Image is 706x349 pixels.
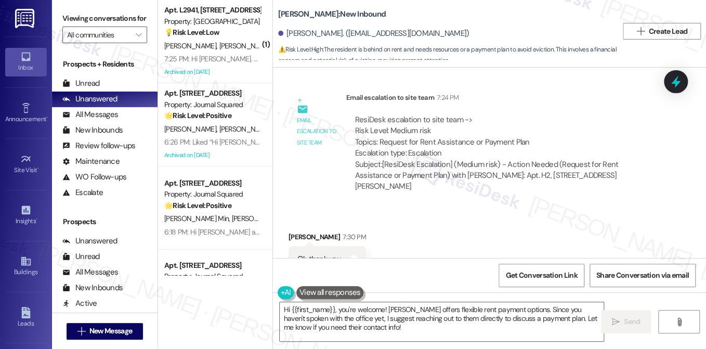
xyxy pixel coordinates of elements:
div: Apt. [STREET_ADDRESS] [164,88,260,99]
div: Property: Journal Squared [164,189,260,200]
span: • [46,114,48,121]
span: [PERSON_NAME] [164,41,219,50]
div: Unanswered [62,94,117,105]
div: Ok thank you [297,254,341,265]
div: New Inbounds [62,125,123,136]
div: Unanswered [62,236,117,247]
i:  [636,27,644,35]
i:  [675,318,683,326]
a: Inbox [5,48,47,76]
i:  [77,327,85,335]
div: 7:25 PM: Hi [PERSON_NAME]. When you have time. Wanted to confirm for [DATE] and [DATE]? Painting ... [164,54,505,63]
i:  [612,318,620,326]
img: ResiDesk Logo [15,9,36,28]
i:  [136,31,141,39]
div: 7:30 PM [340,231,365,242]
div: [PERSON_NAME] [289,231,366,246]
span: [PERSON_NAME] [164,124,219,134]
button: Share Conversation via email [590,264,696,287]
span: [PERSON_NAME] [231,214,283,223]
span: Get Conversation Link [505,270,577,281]
div: Unread [62,78,100,89]
div: Archived on [DATE] [163,66,262,79]
div: Subject: [ResiDesk Escalation] (Medium risk) - Action Needed (Request for Rent Assistance or Paym... [355,159,654,192]
div: New Inbounds [62,282,123,293]
div: Property: Journal Squared [164,99,260,110]
div: Unread [62,251,100,262]
span: [PERSON_NAME] [219,41,274,50]
div: Prospects [52,216,158,227]
div: Property: [GEOGRAPHIC_DATA] [164,16,260,27]
button: New Message [67,323,143,340]
strong: 🌟 Risk Level: Positive [164,201,231,210]
div: Prospects + Residents [52,59,158,70]
strong: ⚠️ Risk Level: High [278,45,323,54]
div: Apt. L2941, [STREET_ADDRESS][PERSON_NAME] [164,5,260,16]
div: All Messages [62,267,118,278]
div: Maintenance [62,156,120,167]
div: Apt. [STREET_ADDRESS] [164,178,260,189]
div: Review follow-ups [62,140,135,151]
div: Escalate [62,187,103,198]
input: All communities [67,27,130,43]
span: Share Conversation via email [596,270,689,281]
div: Property: Journal Squared [164,271,260,282]
div: 6:26 PM: Liked “Hi [PERSON_NAME] and [PERSON_NAME]! Starting [DATE]…” [164,137,392,147]
span: [PERSON_NAME] [219,124,271,134]
div: [PERSON_NAME]. ([EMAIL_ADDRESS][DOMAIN_NAME]) [278,28,469,39]
div: Email escalation to site team [346,92,663,107]
a: Insights • [5,201,47,229]
div: Active [62,298,97,309]
span: [PERSON_NAME] Min [164,214,232,223]
div: All Messages [62,109,118,120]
a: Leads [5,304,47,332]
span: • [37,165,39,172]
label: Viewing conversations for [62,10,147,27]
div: Apt. [STREET_ADDRESS] [164,260,260,271]
button: Send [601,310,651,333]
span: • [36,216,37,223]
div: 7:24 PM [434,92,459,103]
span: Create Lead [649,26,687,37]
strong: 🌟 Risk Level: Positive [164,111,231,120]
div: ResiDesk escalation to site team -> Risk Level: Medium risk Topics: Request for Rent Assistance o... [355,114,654,159]
button: Create Lead [623,23,701,40]
div: Email escalation to site team [297,115,337,148]
b: [PERSON_NAME]: New Inbound [278,9,386,20]
strong: 💡 Risk Level: Low [164,28,219,37]
a: Site Visit • [5,150,47,178]
span: : The resident is behind on rent and needs resources or a payment plan to avoid eviction. This in... [278,44,618,67]
button: Get Conversation Link [499,264,584,287]
div: WO Follow-ups [62,172,126,183]
textarea: Hi {{first_name}}, you're welcome! [PERSON_NAME] offers flexible rent payment options. Since you ... [280,302,604,341]
a: Buildings [5,252,47,280]
div: Archived on [DATE] [163,149,262,162]
span: Send [624,316,640,327]
span: New Message [89,326,132,337]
